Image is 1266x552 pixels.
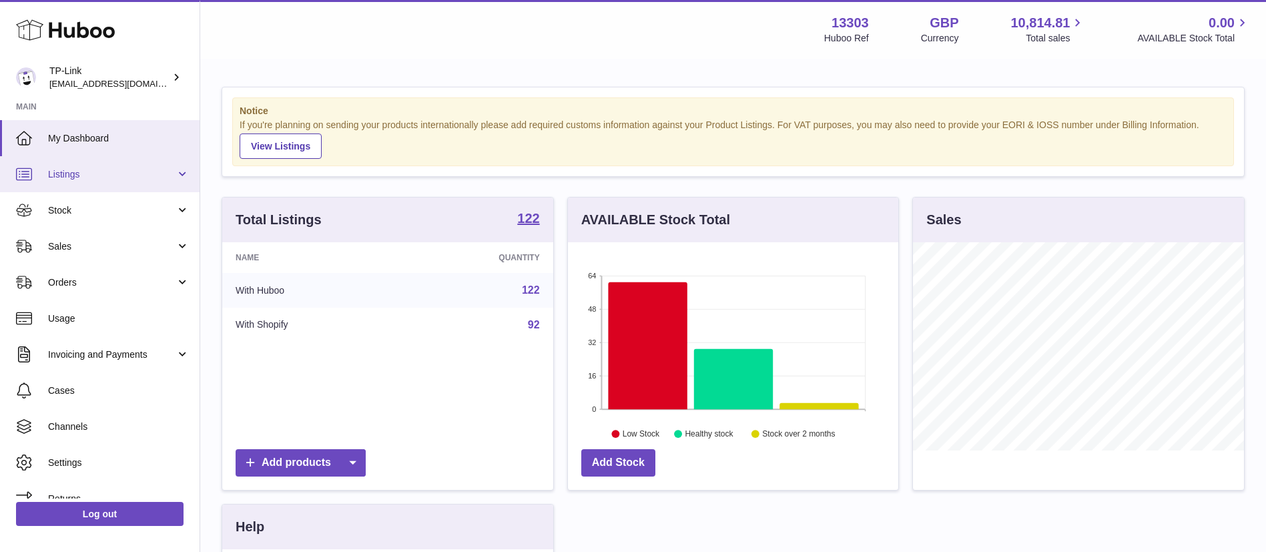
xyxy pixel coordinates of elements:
[685,429,733,439] text: Healthy stock
[522,284,540,296] a: 122
[592,405,596,413] text: 0
[762,429,835,439] text: Stock over 2 months
[222,273,400,308] td: With Huboo
[236,211,322,229] h3: Total Listings
[581,211,730,229] h3: AVAILABLE Stock Total
[528,319,540,330] a: 92
[1010,14,1070,32] span: 10,814.81
[48,276,176,289] span: Orders
[48,312,190,325] span: Usage
[824,32,869,45] div: Huboo Ref
[1209,14,1235,32] span: 0.00
[588,305,596,313] text: 48
[623,429,660,439] text: Low Stock
[16,67,36,87] img: internalAdmin-13303@internal.huboo.com
[1137,14,1250,45] a: 0.00 AVAILABLE Stock Total
[236,518,264,536] h3: Help
[48,384,190,397] span: Cases
[926,211,961,229] h3: Sales
[240,119,1227,159] div: If you're planning on sending your products internationally please add required customs informati...
[222,242,400,273] th: Name
[48,421,190,433] span: Channels
[517,212,539,228] a: 122
[48,132,190,145] span: My Dashboard
[400,242,553,273] th: Quantity
[48,348,176,361] span: Invoicing and Payments
[48,204,176,217] span: Stock
[48,168,176,181] span: Listings
[49,78,196,89] span: [EMAIL_ADDRESS][DOMAIN_NAME]
[48,457,190,469] span: Settings
[236,449,366,477] a: Add products
[240,133,322,159] a: View Listings
[222,308,400,342] td: With Shopify
[240,105,1227,117] strong: Notice
[588,338,596,346] text: 32
[16,502,184,526] a: Log out
[588,372,596,380] text: 16
[1137,32,1250,45] span: AVAILABLE Stock Total
[517,212,539,225] strong: 122
[921,32,959,45] div: Currency
[48,240,176,253] span: Sales
[1026,32,1085,45] span: Total sales
[581,449,655,477] a: Add Stock
[49,65,170,90] div: TP-Link
[832,14,869,32] strong: 13303
[930,14,958,32] strong: GBP
[588,272,596,280] text: 64
[1010,14,1085,45] a: 10,814.81 Total sales
[48,493,190,505] span: Returns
